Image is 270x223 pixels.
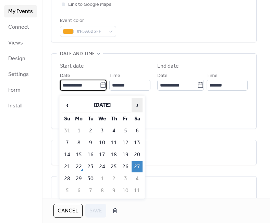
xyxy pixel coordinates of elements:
[73,125,84,136] td: 1
[73,173,84,184] td: 29
[4,68,37,80] a: Settings
[85,185,96,196] td: 7
[132,98,142,112] span: ›
[120,137,131,148] td: 12
[73,149,84,160] td: 15
[4,52,37,65] a: Design
[108,149,119,160] td: 18
[60,62,84,70] div: Start date
[108,173,119,184] td: 2
[8,39,23,47] span: Views
[120,185,131,196] td: 10
[62,185,73,196] td: 5
[85,113,96,124] th: Tu
[62,161,73,172] td: 21
[85,125,96,136] td: 2
[97,149,108,160] td: 17
[8,70,29,79] span: Settings
[62,125,73,136] td: 31
[73,113,84,124] th: Mo
[8,8,33,16] span: My Events
[108,137,119,148] td: 11
[108,161,119,172] td: 25
[85,161,96,172] td: 23
[207,72,218,80] span: Time
[132,113,143,124] th: Sa
[120,149,131,160] td: 19
[109,72,120,80] span: Time
[97,137,108,148] td: 10
[76,28,105,36] span: #F5A623FF
[97,185,108,196] td: 8
[132,185,143,196] td: 11
[8,86,21,94] span: Form
[120,173,131,184] td: 3
[4,5,37,17] a: My Events
[97,173,108,184] td: 1
[157,72,168,80] span: Date
[85,137,96,148] td: 9
[4,100,37,112] a: Install
[108,185,119,196] td: 9
[62,113,73,124] th: Su
[60,50,95,58] span: Date and time
[58,207,78,215] span: Cancel
[62,149,73,160] td: 14
[53,204,83,218] button: Cancel
[8,23,29,31] span: Connect
[68,1,111,9] span: Link to Google Maps
[132,161,143,172] td: 27
[62,137,73,148] td: 7
[60,17,115,25] div: Event color
[132,125,143,136] td: 6
[73,161,84,172] td: 22
[85,173,96,184] td: 30
[8,55,25,63] span: Design
[73,137,84,148] td: 8
[108,113,119,124] th: Th
[73,185,84,196] td: 6
[85,149,96,160] td: 16
[120,125,131,136] td: 5
[97,161,108,172] td: 24
[97,113,108,124] th: We
[120,161,131,172] td: 26
[73,98,131,113] th: [DATE]
[157,62,179,70] div: End date
[108,125,119,136] td: 4
[62,173,73,184] td: 28
[60,72,70,80] span: Date
[97,125,108,136] td: 3
[4,37,37,49] a: Views
[4,21,37,33] a: Connect
[132,149,143,160] td: 20
[120,113,131,124] th: Fr
[8,102,22,110] span: Install
[132,173,143,184] td: 4
[4,84,37,96] a: Form
[62,98,72,112] span: ‹
[132,137,143,148] td: 13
